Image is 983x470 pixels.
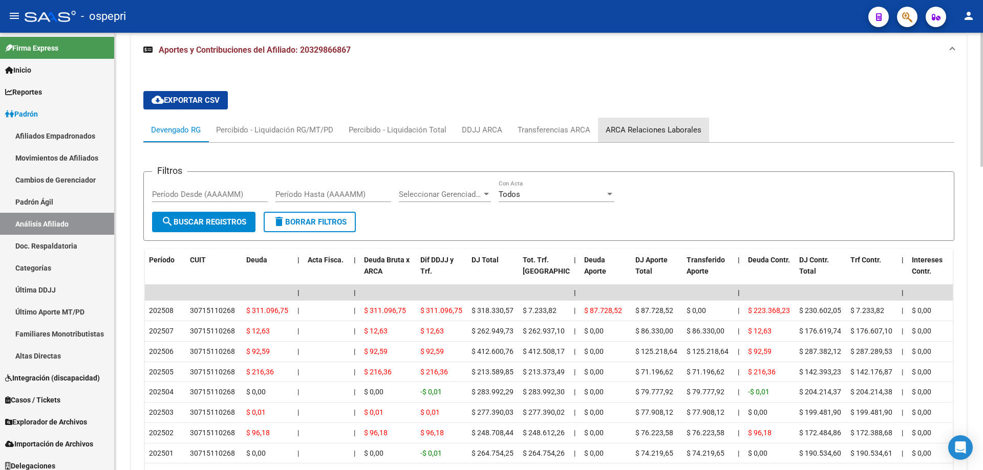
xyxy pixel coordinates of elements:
span: $ 71.196,62 [687,368,724,376]
div: Open Intercom Messenger [948,435,973,460]
datatable-header-cell: DJ Aporte Total [631,249,682,294]
span: DJ Total [472,256,499,264]
span: $ 264.754,26 [523,449,565,457]
span: | [297,449,299,457]
datatable-header-cell: Intereses Contr. [908,249,959,294]
span: Todos [499,190,520,199]
mat-icon: delete [273,215,285,228]
span: $ 0,00 [364,449,383,457]
div: Transferencias ARCA [518,124,590,136]
span: | [297,256,300,264]
span: $ 248.612,26 [523,429,565,437]
span: | [297,368,299,376]
span: Casos / Tickets [5,394,60,406]
span: | [574,449,575,457]
span: | [354,288,356,297]
button: Borrar Filtros [264,212,356,232]
datatable-header-cell: DJ Contr. Total [795,249,846,294]
span: | [738,288,740,297]
span: Deuda Aporte [584,256,606,276]
span: | [574,388,575,396]
span: $ 12,63 [364,327,388,335]
datatable-header-cell: Deuda [242,249,293,294]
datatable-header-cell: | [293,249,304,294]
datatable-header-cell: Trf Contr. [846,249,897,294]
span: $ 176.619,74 [799,327,841,335]
span: $ 0,01 [364,408,383,416]
span: $ 172.388,68 [850,429,892,437]
span: Trf Contr. [850,256,881,264]
span: | [738,449,739,457]
span: $ 0,00 [912,327,931,335]
span: 202503 [149,408,174,416]
span: $ 0,00 [912,368,931,376]
mat-icon: person [963,10,975,22]
span: $ 0,00 [912,388,931,396]
span: -$ 0,01 [748,388,770,396]
span: $ 74.219,65 [687,449,724,457]
span: | [738,306,739,315]
span: $ 204.214,38 [850,388,892,396]
span: | [738,429,739,437]
datatable-header-cell: | [350,249,360,294]
span: | [738,388,739,396]
span: $ 96,18 [246,429,270,437]
mat-icon: cloud_download [152,94,164,106]
datatable-header-cell: Deuda Contr. [744,249,795,294]
span: $ 87.728,52 [584,306,622,315]
span: $ 277.390,03 [472,408,514,416]
span: $ 0,00 [912,347,931,355]
span: $ 7.233,82 [850,306,884,315]
span: $ 172.484,86 [799,429,841,437]
span: $ 0,00 [584,408,604,416]
span: $ 12,63 [748,327,772,335]
span: $ 412.600,76 [472,347,514,355]
span: $ 79.777,92 [687,388,724,396]
span: $ 216,36 [246,368,274,376]
span: $ 248.708,44 [472,429,514,437]
span: | [574,306,575,315]
span: $ 0,00 [687,306,706,315]
span: $ 264.754,25 [472,449,514,457]
datatable-header-cell: CUIT [186,249,242,294]
button: Exportar CSV [143,91,228,109]
span: $ 311.096,75 [420,306,462,315]
span: $ 0,00 [912,306,931,315]
span: $ 199.481,90 [850,408,892,416]
span: Deuda Contr. [748,256,790,264]
span: $ 0,00 [584,429,604,437]
span: Padrón [5,108,38,120]
span: | [354,306,355,315]
span: | [354,449,355,457]
div: ARCA Relaciones Laborales [606,124,701,136]
span: $ 7.233,82 [523,306,557,315]
span: | [902,327,903,335]
div: DDJJ ARCA [462,124,502,136]
span: $ 287.382,12 [799,347,841,355]
span: $ 287.289,53 [850,347,892,355]
span: $ 0,00 [584,388,604,396]
span: | [297,288,300,297]
span: $ 216,36 [748,368,776,376]
span: | [738,256,740,264]
span: $ 86.330,00 [687,327,724,335]
span: $ 0,00 [584,368,604,376]
span: Borrar Filtros [273,217,347,227]
span: $ 76.223,58 [687,429,724,437]
span: Período [149,256,175,264]
span: | [354,408,355,416]
span: $ 190.534,60 [799,449,841,457]
span: $ 96,18 [420,429,444,437]
span: Buscar Registros [161,217,246,227]
span: $ 199.481,90 [799,408,841,416]
span: $ 277.390,02 [523,408,565,416]
span: $ 142.393,23 [799,368,841,376]
span: | [297,429,299,437]
span: Tot. Trf. [GEOGRAPHIC_DATA] [523,256,592,276]
span: $ 77.908,12 [687,408,724,416]
div: 30715110268 [190,325,235,337]
datatable-header-cell: | [734,249,744,294]
span: Deuda [246,256,267,264]
span: 202505 [149,368,174,376]
span: | [297,408,299,416]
